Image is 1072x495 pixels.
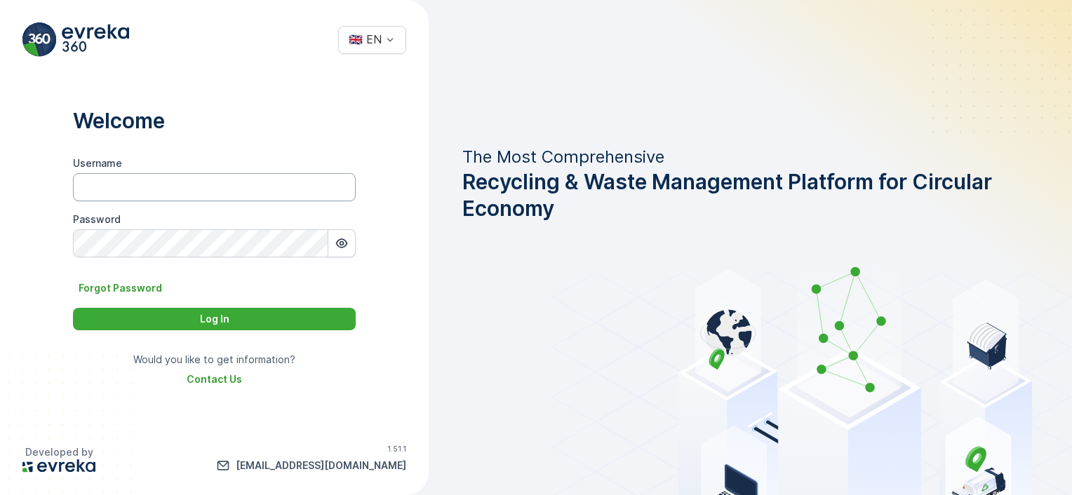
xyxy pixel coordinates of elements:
[73,213,121,225] label: Password
[387,445,406,453] p: 1.51.1
[73,107,356,134] p: Welcome
[349,33,382,46] div: 🇬🇧 EN
[462,146,1038,168] p: The Most Comprehensive
[73,280,168,297] button: Forgot Password
[216,459,406,473] a: info@evreka.co
[73,308,356,330] button: Log In
[22,22,129,57] img: evreka_360_logo
[200,312,229,326] p: Log In
[236,459,406,473] p: [EMAIL_ADDRESS][DOMAIN_NAME]
[79,281,162,295] p: Forgot Password
[187,372,242,386] a: Contact Us
[73,157,122,169] label: Username
[462,168,1038,222] span: Recycling & Waste Management Platform for Circular Economy
[133,353,295,367] p: Would you like to get information?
